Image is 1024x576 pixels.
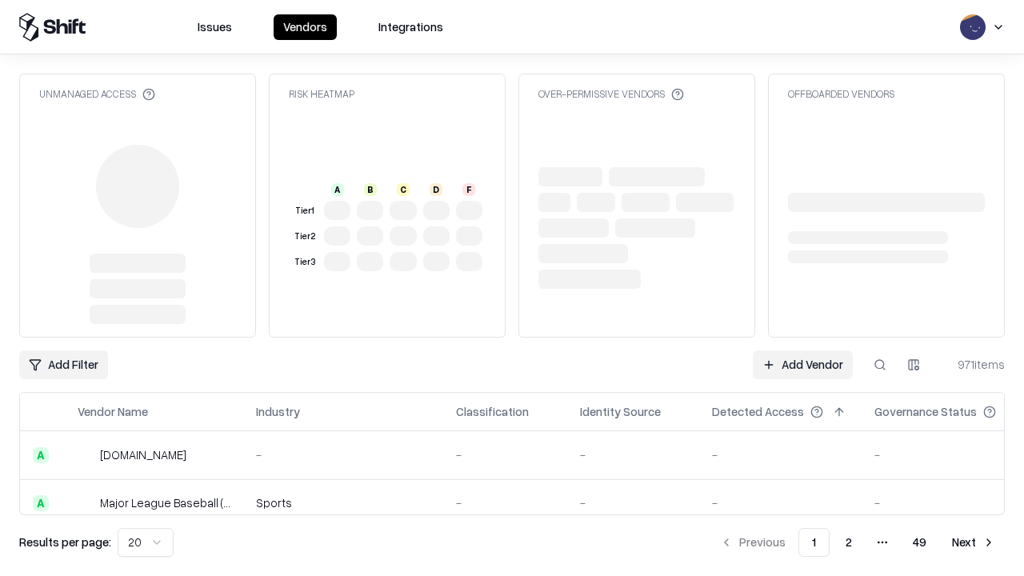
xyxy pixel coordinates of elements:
[941,356,1005,373] div: 971 items
[78,447,94,463] img: pathfactory.com
[712,494,849,511] div: -
[369,14,453,40] button: Integrations
[900,528,939,557] button: 49
[78,403,148,420] div: Vendor Name
[942,528,1005,557] button: Next
[753,350,853,379] a: Add Vendor
[100,446,186,463] div: [DOMAIN_NAME]
[874,494,1022,511] div: -
[833,528,865,557] button: 2
[874,446,1022,463] div: -
[274,14,337,40] button: Vendors
[256,494,430,511] div: Sports
[292,230,318,243] div: Tier 2
[397,183,410,196] div: C
[78,495,94,511] img: Major League Baseball (MLB)
[188,14,242,40] button: Issues
[456,403,529,420] div: Classification
[874,403,977,420] div: Governance Status
[430,183,442,196] div: D
[292,204,318,218] div: Tier 1
[256,403,300,420] div: Industry
[364,183,377,196] div: B
[456,446,554,463] div: -
[710,528,1005,557] nav: pagination
[33,447,49,463] div: A
[292,255,318,269] div: Tier 3
[798,528,830,557] button: 1
[33,495,49,511] div: A
[712,446,849,463] div: -
[788,87,894,101] div: Offboarded Vendors
[462,183,475,196] div: F
[39,87,155,101] div: Unmanaged Access
[712,403,804,420] div: Detected Access
[580,403,661,420] div: Identity Source
[100,494,230,511] div: Major League Baseball (MLB)
[19,534,111,550] p: Results per page:
[256,446,430,463] div: -
[456,494,554,511] div: -
[580,494,686,511] div: -
[19,350,108,379] button: Add Filter
[289,87,354,101] div: Risk Heatmap
[331,183,344,196] div: A
[538,87,684,101] div: Over-Permissive Vendors
[580,446,686,463] div: -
